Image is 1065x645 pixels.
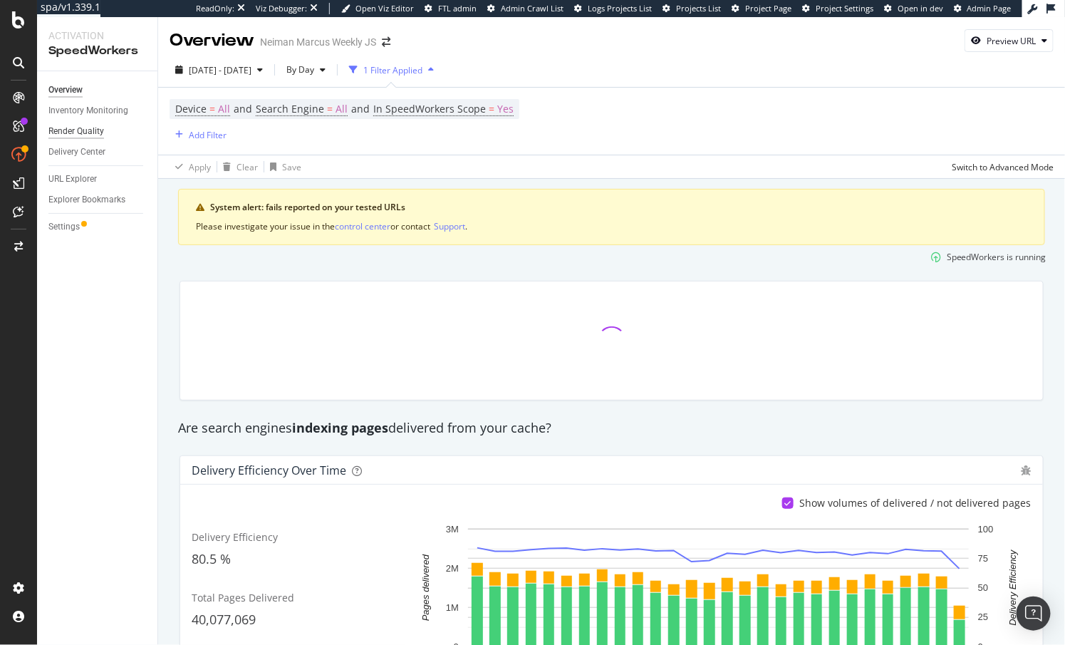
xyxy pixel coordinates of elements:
a: Open in dev [884,3,943,14]
div: Support [434,220,465,232]
div: SpeedWorkers [48,43,146,59]
strong: indexing pages [292,419,388,436]
div: Clear [237,161,258,173]
div: warning banner [178,189,1045,245]
a: Explorer Bookmarks [48,192,147,207]
div: Viz Debugger: [256,3,307,14]
a: URL Explorer [48,172,147,187]
span: FTL admin [438,3,477,14]
button: Add Filter [170,126,227,143]
span: All [218,99,230,119]
div: URL Explorer [48,172,97,187]
div: ReadOnly: [196,3,234,14]
a: Admin Crawl List [487,3,563,14]
button: Preview URL [965,29,1054,52]
span: Total Pages Delivered [192,591,294,604]
div: Explorer Bookmarks [48,192,125,207]
div: SpeedWorkers is running [947,251,1046,263]
button: Save [264,155,301,178]
div: Apply [189,161,211,173]
text: Delivery Efficiency [1007,549,1018,626]
a: Render Quality [48,124,147,139]
div: control center [335,220,390,232]
div: Delivery Efficiency over time [192,463,346,478]
a: Overview [48,83,147,98]
span: = [327,102,333,115]
span: Search Engine [256,102,324,115]
text: 1M [446,602,459,613]
span: and [234,102,252,115]
span: = [209,102,215,115]
div: Save [282,161,301,173]
span: In SpeedWorkers Scope [373,102,486,115]
div: Delivery Center [48,145,105,160]
div: 1 Filter Applied [363,64,422,76]
div: Open Intercom Messenger [1017,597,1051,631]
text: 25 [978,612,988,623]
div: Show volumes of delivered / not delivered pages [799,496,1032,510]
text: Pages delivered [420,554,431,621]
span: Device [175,102,207,115]
button: Apply [170,155,211,178]
div: Render Quality [48,124,104,139]
span: All [336,99,348,119]
div: Settings [48,220,80,234]
a: Inventory Monitoring [48,103,147,118]
div: bug [1022,465,1032,475]
div: Preview URL [987,35,1036,47]
a: Project Settings [802,3,873,14]
div: System alert: fails reported on your tested URLs [210,201,1027,214]
span: 40,077,069 [192,611,256,628]
button: Switch to Advanced Mode [946,155,1054,178]
div: Overview [48,83,83,98]
div: arrow-right-arrow-left [382,37,390,47]
div: Overview [170,29,254,53]
text: 2M [446,563,459,574]
button: Clear [217,155,258,178]
span: Admin Crawl List [501,3,563,14]
span: Yes [497,99,514,119]
span: Logs Projects List [588,3,652,14]
button: 1 Filter Applied [343,58,440,81]
div: Add Filter [189,129,227,141]
span: and [351,102,370,115]
span: Project Page [745,3,791,14]
span: Projects List [676,3,721,14]
a: Admin Page [954,3,1012,14]
text: 75 [978,554,988,564]
text: 100 [978,524,994,535]
span: Project Settings [816,3,873,14]
span: Open Viz Editor [355,3,414,14]
span: = [489,102,494,115]
a: Delivery Center [48,145,147,160]
a: Logs Projects List [574,3,652,14]
div: Switch to Advanced Mode [952,161,1054,173]
text: 3M [446,524,459,535]
a: Settings [48,220,147,234]
text: 50 [978,583,988,594]
div: Neiman Marcus Weekly JS [260,35,376,49]
div: Are search engines delivered from your cache? [171,419,1052,438]
span: 80.5 % [192,550,231,567]
a: Projects List [663,3,721,14]
button: Support [434,220,465,233]
span: Admin Page [967,3,1012,14]
button: By Day [281,58,331,81]
a: Open Viz Editor [341,3,414,14]
div: Activation [48,29,146,43]
span: By Day [281,63,314,76]
button: control center [335,220,390,233]
a: Project Page [732,3,791,14]
button: [DATE] - [DATE] [170,58,269,81]
div: Inventory Monitoring [48,103,128,118]
a: FTL admin [425,3,477,14]
span: [DATE] - [DATE] [189,64,251,76]
span: Delivery Efficiency [192,530,278,544]
div: Please investigate your issue in the or contact . [196,220,1027,233]
span: Open in dev [898,3,943,14]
